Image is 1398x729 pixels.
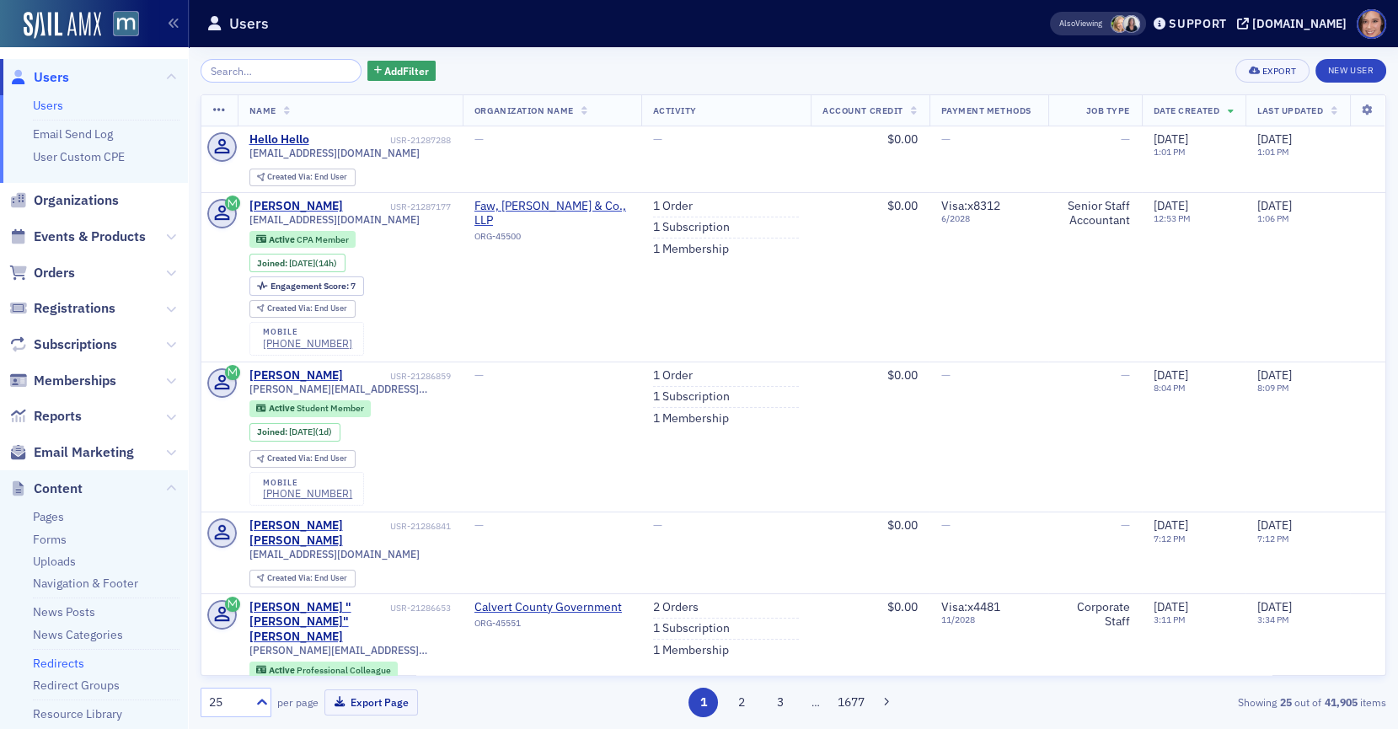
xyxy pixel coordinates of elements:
[256,403,363,414] a: Active Student Member
[249,231,356,248] div: Active: Active: CPA Member
[9,443,134,462] a: Email Marketing
[9,68,69,87] a: Users
[267,304,347,314] div: End User
[1121,131,1130,147] span: —
[34,335,117,354] span: Subscriptions
[1257,382,1289,394] time: 8:09 PM
[113,11,139,37] img: SailAMX
[249,300,356,318] div: Created Via: End User
[34,480,83,498] span: Content
[269,664,297,676] span: Active
[653,105,697,116] span: Activity
[887,599,918,614] span: $0.00
[1257,131,1292,147] span: [DATE]
[941,131,951,147] span: —
[263,478,352,488] div: mobile
[312,135,451,146] div: USR-21287288
[653,368,693,383] a: 1 Order
[367,61,437,82] button: AddFilter
[33,98,63,113] a: Users
[249,518,388,548] a: [PERSON_NAME] [PERSON_NAME]
[201,59,362,83] input: Search…
[1003,694,1386,710] div: Showing out of items
[474,600,628,615] a: Calvert County Government
[1257,599,1292,614] span: [DATE]
[297,233,349,245] span: CPA Member
[1257,105,1323,116] span: Last Updated
[263,337,352,350] a: [PHONE_NUMBER]
[24,12,101,39] a: SailAMX
[1154,382,1186,394] time: 8:04 PM
[249,368,343,383] a: [PERSON_NAME]
[249,132,309,147] div: Hello Hello
[474,231,629,248] div: ORG-45500
[941,614,1036,625] span: 11 / 2028
[1257,146,1289,158] time: 1:01 PM
[1121,517,1130,533] span: —
[822,105,903,116] span: Account Credit
[1357,9,1386,39] span: Profile
[1257,533,1289,544] time: 7:12 PM
[277,694,319,710] label: per page
[1154,198,1188,213] span: [DATE]
[653,242,729,257] a: 1 Membership
[1257,614,1289,625] time: 3:34 PM
[249,600,388,645] div: [PERSON_NAME] "[PERSON_NAME]" [PERSON_NAME]
[267,454,347,464] div: End User
[653,621,730,636] a: 1 Subscription
[727,688,757,717] button: 2
[267,453,314,464] span: Created Via :
[267,303,314,314] span: Created Via :
[270,280,351,292] span: Engagement Score :
[269,233,297,245] span: Active
[390,521,451,532] div: USR-21286841
[474,199,629,228] span: Faw, Casson & Co., LLP
[653,517,662,533] span: —
[9,407,82,426] a: Reports
[765,688,795,717] button: 3
[34,443,134,462] span: Email Marketing
[34,372,116,390] span: Memberships
[33,678,120,693] a: Redirect Groups
[256,664,390,675] a: Active Professional Colleague
[1060,199,1130,228] div: Senior Staff Accountant
[1315,59,1386,83] a: New User
[887,198,918,213] span: $0.00
[9,191,119,210] a: Organizations
[1060,600,1130,630] div: Corporate Staff
[1235,59,1309,83] button: Export
[384,63,429,78] span: Add Filter
[289,258,337,269] div: (14h)
[249,254,345,272] div: Joined: 2025-08-28 00:00:00
[249,548,420,560] span: [EMAIL_ADDRESS][DOMAIN_NAME]
[33,627,123,642] a: News Categories
[1154,614,1186,625] time: 3:11 PM
[836,688,865,717] button: 1677
[653,199,693,214] a: 1 Order
[887,131,918,147] span: $0.00
[33,706,122,721] a: Resource Library
[267,173,347,182] div: End User
[33,576,138,591] a: Navigation & Footer
[34,191,119,210] span: Organizations
[1257,212,1289,224] time: 1:06 PM
[34,407,82,426] span: Reports
[653,411,729,426] a: 1 Membership
[9,264,75,282] a: Orders
[9,480,83,498] a: Content
[474,105,574,116] span: Organization Name
[941,198,1000,213] span: Visa : x8312
[1257,198,1292,213] span: [DATE]
[9,372,116,390] a: Memberships
[34,228,146,246] span: Events & Products
[33,149,125,164] a: User Custom CPE
[229,13,269,34] h1: Users
[1154,105,1219,116] span: Date Created
[9,299,115,318] a: Registrations
[33,604,95,619] a: News Posts
[1262,67,1297,76] div: Export
[249,423,340,442] div: Joined: 2025-08-27 00:00:00
[1154,533,1186,544] time: 7:12 PM
[289,426,332,437] div: (1d)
